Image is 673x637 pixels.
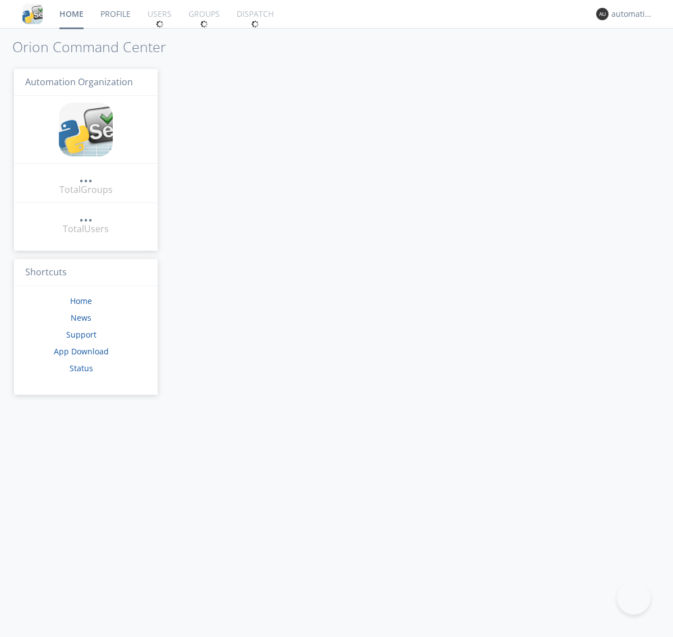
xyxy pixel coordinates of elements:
[54,346,109,357] a: App Download
[617,581,651,615] iframe: Toggle Customer Support
[22,4,43,24] img: cddb5a64eb264b2086981ab96f4c1ba7
[70,296,92,306] a: Home
[611,8,653,20] div: automation+atlas0009
[596,8,609,20] img: 373638.png
[14,259,158,287] h3: Shortcuts
[71,312,91,323] a: News
[59,183,113,196] div: Total Groups
[79,170,93,182] div: ...
[70,363,93,373] a: Status
[156,20,164,28] img: spin.svg
[59,103,113,156] img: cddb5a64eb264b2086981ab96f4c1ba7
[200,20,208,28] img: spin.svg
[79,170,93,183] a: ...
[79,210,93,221] div: ...
[25,76,133,88] span: Automation Organization
[66,329,96,340] a: Support
[63,223,109,236] div: Total Users
[79,210,93,223] a: ...
[251,20,259,28] img: spin.svg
